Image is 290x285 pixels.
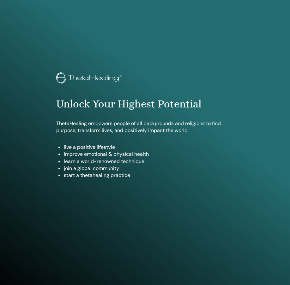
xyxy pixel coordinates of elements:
[64,158,234,165] li: learn a world-renowned technique
[56,120,234,134] p: ThetaHealing empowers people of all backgrounds and religions to find purpose, transform lives, a...
[64,172,234,179] li: start a thetahealing practice
[56,98,234,111] h1: Unlock Your Highest Potential
[64,165,234,172] li: join a global community
[64,151,234,158] li: improve emotional & physical health
[64,144,234,151] li: live a positive lifestyle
